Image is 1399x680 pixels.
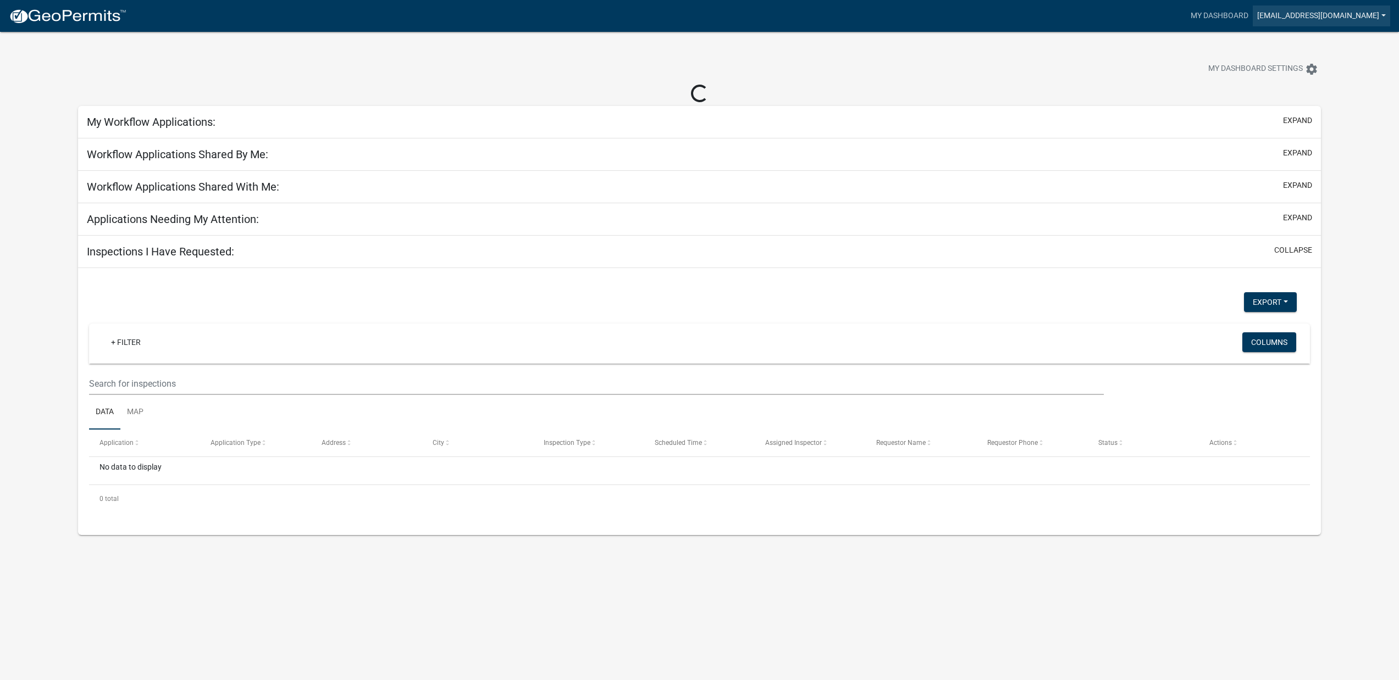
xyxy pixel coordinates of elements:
[1209,439,1232,447] span: Actions
[89,457,1310,484] div: No data to display
[755,430,866,456] datatable-header-cell: Assigned Inspector
[644,430,755,456] datatable-header-cell: Scheduled Time
[977,430,1088,456] datatable-header-cell: Requestor Phone
[1305,63,1318,76] i: settings
[89,395,120,430] a: Data
[120,395,150,430] a: Map
[544,439,590,447] span: Inspection Type
[876,439,926,447] span: Requestor Name
[1098,439,1118,447] span: Status
[1274,244,1312,256] button: collapse
[311,430,422,456] datatable-header-cell: Address
[1253,5,1390,26] a: [EMAIL_ADDRESS][DOMAIN_NAME]
[1242,332,1296,352] button: Columns
[1283,180,1312,191] button: expand
[1283,212,1312,224] button: expand
[87,148,268,161] h5: Workflow Applications Shared By Me:
[87,115,215,129] h5: My Workflow Applications:
[322,439,346,447] span: Address
[987,439,1038,447] span: Requestor Phone
[1199,58,1327,80] button: My Dashboard Settingssettings
[1208,63,1303,76] span: My Dashboard Settings
[765,439,822,447] span: Assigned Inspector
[87,245,234,258] h5: Inspections I Have Requested:
[87,180,279,193] h5: Workflow Applications Shared With Me:
[1088,430,1199,456] datatable-header-cell: Status
[1283,147,1312,159] button: expand
[102,332,150,352] a: + Filter
[1283,115,1312,126] button: expand
[78,268,1321,535] div: collapse
[533,430,644,456] datatable-header-cell: Inspection Type
[655,439,702,447] span: Scheduled Time
[87,213,259,226] h5: Applications Needing My Attention:
[89,372,1103,395] input: Search for inspections
[433,439,444,447] span: City
[866,430,977,456] datatable-header-cell: Requestor Name
[200,430,311,456] datatable-header-cell: Application Type
[1198,430,1309,456] datatable-header-cell: Actions
[422,430,533,456] datatable-header-cell: City
[1186,5,1253,26] a: My Dashboard
[99,439,134,447] span: Application
[89,430,200,456] datatable-header-cell: Application
[1244,292,1297,312] button: Export
[89,485,1310,512] div: 0 total
[211,439,261,447] span: Application Type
